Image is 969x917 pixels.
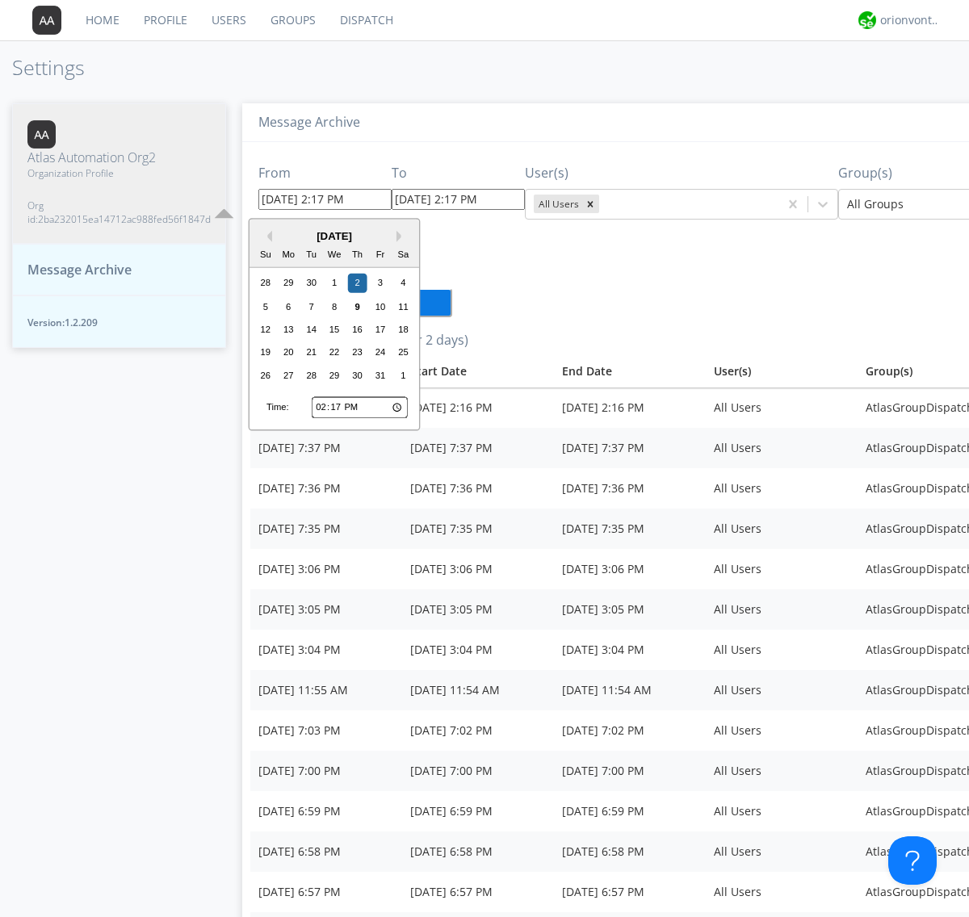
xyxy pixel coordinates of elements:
div: [DATE] [250,228,419,244]
div: Choose Saturday, October 18th, 2025 [394,320,413,339]
div: All Users [534,195,581,213]
div: All Users [714,521,849,537]
div: [DATE] 11:54 AM [410,682,546,698]
div: Choose Thursday, October 23rd, 2025 [348,343,367,362]
div: Choose Monday, October 27th, 2025 [279,366,298,385]
div: All Users [714,803,849,819]
span: Version: 1.2.209 [27,316,211,329]
div: [DATE] 7:02 PM [410,722,546,739]
div: Choose Sunday, October 12th, 2025 [256,320,275,339]
button: Previous Month [261,231,272,242]
div: [DATE] 7:36 PM [410,480,546,496]
div: Choose Saturday, October 25th, 2025 [394,343,413,362]
div: [DATE] 7:00 PM [562,763,698,779]
div: [DATE] 6:59 PM [258,803,394,819]
div: All Users [714,763,849,779]
div: All Users [714,682,849,698]
div: [DATE] 3:04 PM [410,642,546,658]
div: Choose Tuesday, October 28th, 2025 [302,366,321,385]
div: All Users [714,642,849,658]
iframe: Toggle Customer Support [888,836,937,885]
div: Choose Tuesday, September 30th, 2025 [302,274,321,293]
img: 373638.png [27,120,56,149]
div: Fr [371,245,390,265]
span: Organization Profile [27,166,211,180]
div: Choose Wednesday, October 29th, 2025 [325,366,344,385]
button: Atlas Automation Org2Organization ProfileOrg id:2ba232015ea14712ac988fed56f1847d [12,103,226,244]
div: Choose Thursday, October 16th, 2025 [348,320,367,339]
div: [DATE] 3:05 PM [562,601,698,618]
button: Message Archive [12,244,226,296]
img: 373638.png [32,6,61,35]
div: [DATE] 6:59 PM [562,803,698,819]
div: [DATE] 7:37 PM [410,440,546,456]
div: [DATE] 6:57 PM [562,884,698,900]
th: Toggle SortBy [554,355,706,387]
div: Choose Sunday, September 28th, 2025 [256,274,275,293]
span: Message Archive [27,261,132,279]
div: Tu [302,245,321,265]
div: Time: [266,401,289,414]
div: Th [348,245,367,265]
div: Choose Sunday, October 5th, 2025 [256,297,275,316]
div: [DATE] 7:00 PM [258,763,394,779]
div: Choose Saturday, October 4th, 2025 [394,274,413,293]
div: [DATE] 6:57 PM [258,884,394,900]
div: Mo [279,245,298,265]
div: Choose Wednesday, October 15th, 2025 [325,320,344,339]
div: Choose Tuesday, October 21st, 2025 [302,343,321,362]
div: Choose Wednesday, October 22nd, 2025 [325,343,344,362]
div: [DATE] 3:06 PM [410,561,546,577]
div: All Users [714,844,849,860]
div: Choose Friday, October 17th, 2025 [371,320,390,339]
h3: From [258,166,392,181]
div: All Users [714,480,849,496]
div: Choose Tuesday, October 7th, 2025 [302,297,321,316]
div: [DATE] 7:37 PM [562,440,698,456]
div: Choose Thursday, October 2nd, 2025 [348,274,367,293]
div: [DATE] 7:35 PM [258,521,394,537]
div: [DATE] 7:36 PM [258,480,394,496]
div: [DATE] 7:02 PM [562,722,698,739]
div: All Users [714,400,849,416]
th: User(s) [706,355,858,387]
div: Su [256,245,275,265]
div: We [325,245,344,265]
div: All Users [714,440,849,456]
img: 29d36aed6fa347d5a1537e7736e6aa13 [858,11,876,29]
div: [DATE] 7:35 PM [410,521,546,537]
input: Time [312,397,408,418]
div: Choose Friday, October 3rd, 2025 [371,274,390,293]
div: Choose Wednesday, October 1st, 2025 [325,274,344,293]
span: Org id: 2ba232015ea14712ac988fed56f1847d [27,199,211,226]
div: month 2025-10 [254,272,415,387]
div: All Users [714,722,849,739]
div: [DATE] 3:05 PM [258,601,394,618]
div: Choose Friday, October 31st, 2025 [371,366,390,385]
div: [DATE] 7:37 PM [258,440,394,456]
th: Toggle SortBy [402,355,554,387]
div: [DATE] 6:58 PM [258,844,394,860]
div: Choose Tuesday, October 14th, 2025 [302,320,321,339]
div: Choose Friday, October 24th, 2025 [371,343,390,362]
h3: User(s) [525,166,838,181]
div: Choose Friday, October 10th, 2025 [371,297,390,316]
div: Choose Thursday, October 9th, 2025 [348,297,367,316]
div: All Users [714,561,849,577]
div: Choose Sunday, October 19th, 2025 [256,343,275,362]
div: [DATE] 3:04 PM [258,642,394,658]
div: [DATE] 3:04 PM [562,642,698,658]
div: [DATE] 11:55 AM [258,682,394,698]
div: [DATE] 7:03 PM [258,722,394,739]
div: [DATE] 7:35 PM [562,521,698,537]
div: Choose Monday, October 20th, 2025 [279,343,298,362]
div: [DATE] 2:16 PM [562,400,698,416]
div: Choose Saturday, October 11th, 2025 [394,297,413,316]
div: [DATE] 3:06 PM [258,561,394,577]
div: [DATE] 3:06 PM [562,561,698,577]
div: [DATE] 6:59 PM [410,803,546,819]
div: [DATE] 7:00 PM [410,763,546,779]
div: All Users [714,884,849,900]
div: Choose Monday, October 6th, 2025 [279,297,298,316]
div: Choose Monday, September 29th, 2025 [279,274,298,293]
